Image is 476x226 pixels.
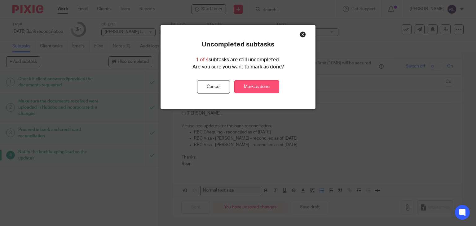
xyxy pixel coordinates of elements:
div: Close this dialog window [300,31,306,37]
span: 1 of 4 [196,57,209,62]
p: Are you sure you want to mark as done? [192,63,284,71]
p: subtasks are still uncompleted. [196,56,280,63]
button: Cancel [197,80,230,93]
p: Uncompleted subtasks [202,41,274,49]
a: Mark as done [234,80,279,93]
